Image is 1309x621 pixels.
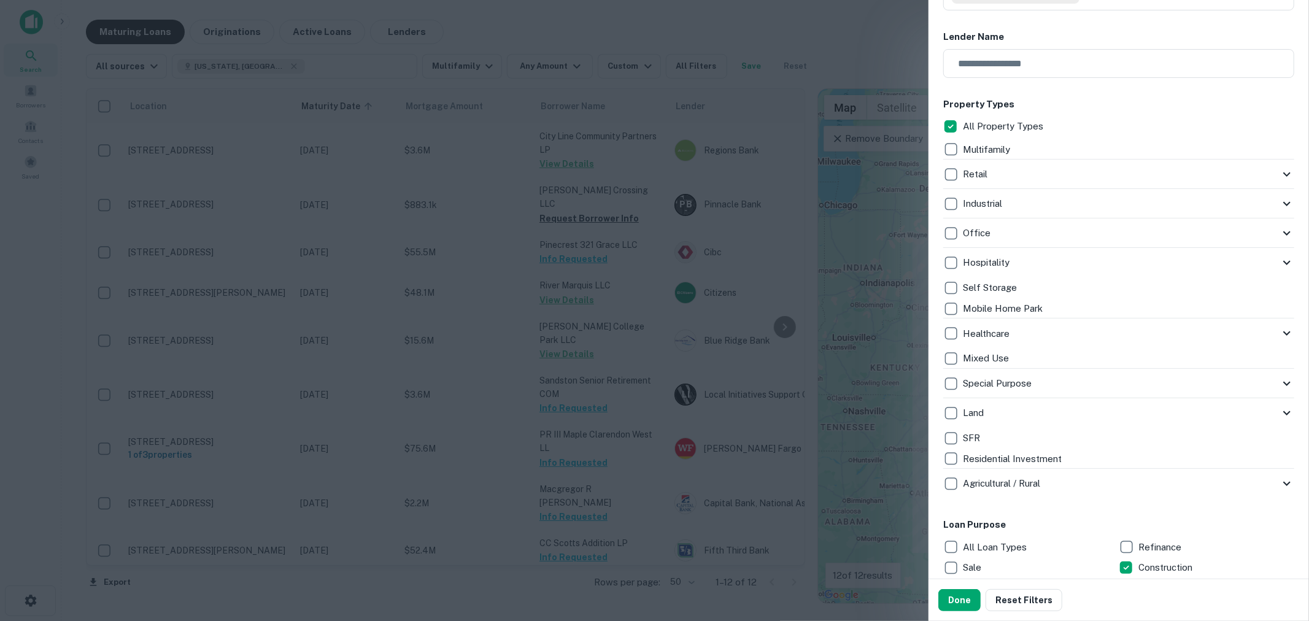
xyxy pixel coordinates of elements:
p: All Property Types [963,119,1046,134]
div: Special Purpose [943,369,1294,398]
p: Special Purpose [963,376,1034,391]
p: Office [963,226,993,241]
div: Industrial [943,189,1294,218]
button: Done [938,589,981,611]
div: Retail [943,160,1294,189]
div: Healthcare [943,318,1294,348]
p: Self Storage [963,280,1019,295]
iframe: Chat Widget [1248,523,1309,582]
p: Agricultural / Rural [963,476,1043,491]
p: Retail [963,167,990,182]
p: Land [963,406,986,420]
div: Agricultural / Rural [943,469,1294,498]
p: Sale [963,560,984,575]
p: All Loan Types [963,540,1029,555]
p: Healthcare [963,326,1012,341]
h6: Lender Name [943,30,1294,44]
div: Hospitality [943,248,1294,277]
h6: Property Types [943,98,1294,112]
p: Mobile Home Park [963,301,1045,316]
p: Industrial [963,196,1005,211]
div: Office [943,218,1294,248]
h6: Loan Purpose [943,518,1294,532]
p: Mixed Use [963,351,1011,366]
p: Refinance [1138,540,1184,555]
p: SFR [963,431,983,445]
button: Reset Filters [986,589,1062,611]
p: Residential Investment [963,452,1064,466]
div: Land [943,398,1294,428]
p: Hospitality [963,255,1012,270]
p: Construction [1138,560,1195,575]
p: Multifamily [963,142,1013,157]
